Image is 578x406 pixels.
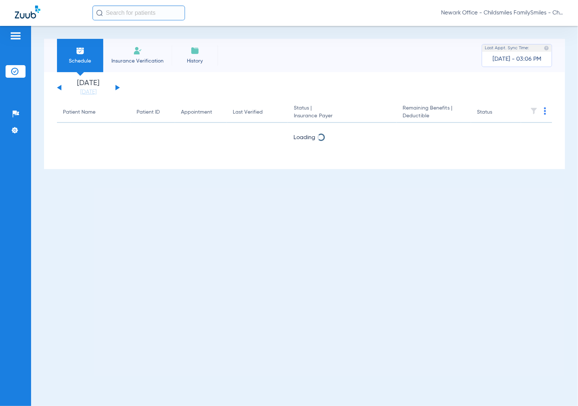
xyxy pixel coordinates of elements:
[233,108,282,116] div: Last Verified
[493,56,541,63] span: [DATE] - 03:06 PM
[93,6,185,20] input: Search for patients
[233,108,263,116] div: Last Verified
[15,6,40,19] img: Zuub Logo
[397,102,471,123] th: Remaining Benefits |
[471,102,521,123] th: Status
[294,112,391,120] span: Insurance Payer
[485,44,529,52] span: Last Appt. Sync Time:
[76,46,85,55] img: Schedule
[544,107,546,115] img: group-dot-blue.svg
[66,80,111,96] li: [DATE]
[96,10,103,16] img: Search Icon
[541,370,578,406] iframe: Chat Widget
[191,46,199,55] img: History
[63,108,125,116] div: Patient Name
[441,9,563,17] span: Newark Office - Childsmiles FamilySmiles - ChildSmiles [GEOGRAPHIC_DATA] - [GEOGRAPHIC_DATA] Gene...
[63,108,95,116] div: Patient Name
[403,112,465,120] span: Deductible
[181,108,212,116] div: Appointment
[137,108,160,116] div: Patient ID
[177,57,212,65] span: History
[530,107,538,115] img: filter.svg
[181,108,221,116] div: Appointment
[66,88,111,96] a: [DATE]
[10,31,21,40] img: hamburger-icon
[133,46,142,55] img: Manual Insurance Verification
[294,135,316,141] span: Loading
[288,102,397,123] th: Status |
[63,57,98,65] span: Schedule
[137,108,169,116] div: Patient ID
[109,57,166,65] span: Insurance Verification
[544,46,549,51] img: last sync help info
